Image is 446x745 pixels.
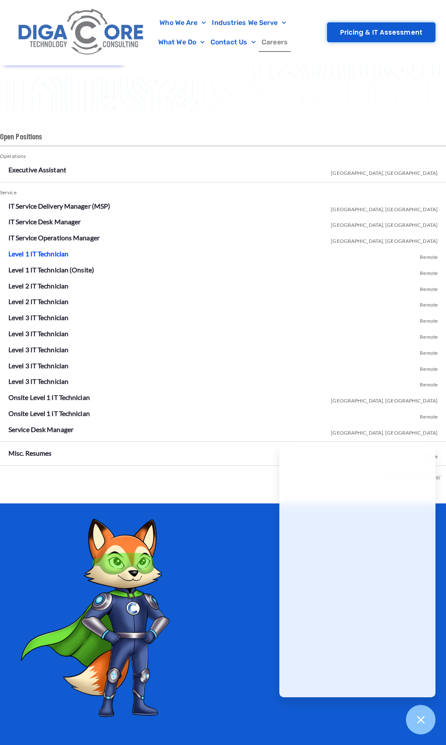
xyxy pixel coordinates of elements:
a: Who We Are [157,13,209,33]
span: [GEOGRAPHIC_DATA], [GEOGRAPHIC_DATA] [331,215,438,231]
a: Service Desk Manager [8,425,73,433]
span: Remote [420,359,438,375]
iframe: Chatgenie Messenger [279,444,435,697]
a: Onsite Level 1 IT Technician [8,393,90,401]
span: Remote [420,247,438,264]
a: Level 2 IT Technician [8,282,68,290]
a: Pricing & IT Assessment [327,22,435,42]
a: Onsite Level 1 IT Technician [8,409,90,417]
span: Remote [420,407,438,423]
span: Pricing & IT Assessment [340,29,422,35]
span: Remote [420,343,438,359]
a: Industries We Serve [209,13,289,33]
img: Digacore Logo [15,4,148,61]
a: IT Service Desk Manager [8,218,81,226]
a: IT Service Delivery Manager (MSP) [8,202,110,210]
span: [GEOGRAPHIC_DATA], [GEOGRAPHIC_DATA] [331,423,438,439]
nav: Menu [152,13,294,52]
span: Remote [420,375,438,391]
span: Remote [420,280,438,296]
span: Remote [420,264,438,280]
a: Level 3 IT Technician [8,313,68,321]
a: Misc. Resumes [8,449,51,457]
a: Level 3 IT Technician [8,377,68,385]
span: Remote [420,327,438,343]
a: What We Do [155,33,208,52]
a: Level 2 IT Technician [8,297,68,305]
span: Remote [420,311,438,327]
span: [GEOGRAPHIC_DATA], [GEOGRAPHIC_DATA] [331,231,438,247]
a: Level 1 IT Technician [8,250,68,258]
a: IT Service Operations Manager [8,234,100,242]
span: Remote [420,295,438,311]
span: [GEOGRAPHIC_DATA], [GEOGRAPHIC_DATA] [331,391,438,407]
a: Level 3 IT Technician [8,345,68,353]
a: Careers [259,33,291,52]
a: Contact Us [208,33,259,52]
span: [GEOGRAPHIC_DATA], [GEOGRAPHIC_DATA] [331,163,438,179]
a: Level 3 IT Technician [8,362,68,370]
span: [GEOGRAPHIC_DATA], [GEOGRAPHIC_DATA] [331,200,438,216]
img: We're looking for great people to join our growing team [4,508,219,723]
a: Level 3 IT Technician [8,329,68,337]
a: Executive Assistant [8,166,66,174]
a: Level 1 IT Technician (Onsite) [8,266,94,274]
